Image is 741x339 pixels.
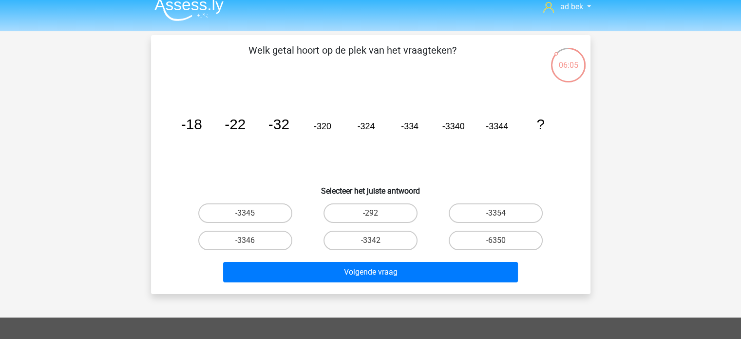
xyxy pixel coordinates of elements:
tspan: -22 [225,116,246,132]
label: -3342 [323,231,418,250]
tspan: -3340 [442,121,464,131]
button: Volgende vraag [223,262,518,282]
tspan: -32 [268,116,289,132]
a: ad bek [539,1,594,13]
label: -3354 [449,203,543,223]
tspan: -324 [357,121,375,131]
tspan: -18 [181,116,202,132]
div: 06:05 [550,47,587,71]
label: -3346 [198,231,292,250]
label: -6350 [449,231,543,250]
tspan: -320 [314,121,331,131]
tspan: -3344 [486,121,508,131]
p: Welk getal hoort op de plek van het vraagteken? [167,43,538,72]
h6: Selecteer het juiste antwoord [167,179,575,196]
tspan: ? [536,116,545,132]
span: ad bek [560,2,583,11]
label: -292 [323,203,418,223]
label: -3345 [198,203,292,223]
tspan: -334 [401,121,418,131]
